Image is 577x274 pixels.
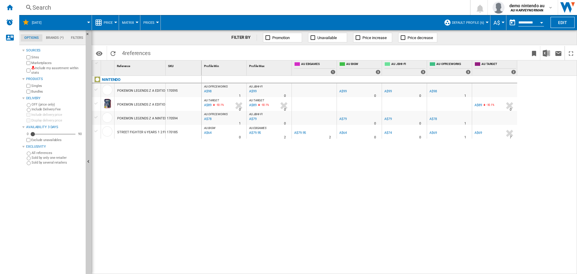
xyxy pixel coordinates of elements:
[26,55,30,59] input: Sites
[26,138,30,142] input: Display delivery price
[398,33,437,42] button: Price decrease
[203,116,212,122] div: Last updated : Tuesday, 26 August 2025 06:16
[27,103,31,107] input: OFF (price only)
[77,132,83,136] div: 90
[166,83,201,97] div: 170595
[104,15,116,30] button: Price
[167,60,201,70] div: Sort None
[509,3,545,9] span: demo nintendo au
[27,161,31,165] input: Sold by several retailers
[203,102,212,108] div: Last updated : Tuesday, 26 August 2025 06:18
[510,134,511,140] div: Delivery Time : 7 days
[475,131,482,135] div: A$69
[429,89,437,93] div: A$98
[528,46,540,60] button: Bookmark this report
[122,21,134,25] span: Matrix
[116,60,165,70] div: Reference Sort None
[474,130,482,136] div: A$69
[168,64,174,68] span: SKU
[117,84,201,98] div: POKEMON LEGENDS Z A EDITION NINTENDO SWITCH 2
[117,98,218,112] div: POKEMON LEGENDS Z A EDITION NINTENDO SWITCH2 IMPORT NL
[32,21,41,25] span: Aug 26
[102,60,114,70] div: Sort None
[552,46,564,60] button: Send this report by email
[31,138,83,142] label: Exclude unavailables
[27,152,31,155] input: All references
[293,130,306,136] div: A$79.95
[26,113,30,117] input: Include delivery price
[249,99,264,102] span: AU TARGET
[466,70,471,74] div: 3 offers sold by AU OFFICEWORKS
[338,60,382,75] div: AU BIGW 3 offers sold by AU BIGW
[26,48,83,53] div: Sources
[429,116,437,122] div: A$78
[339,117,347,121] div: A$79
[565,46,577,60] button: Maximize
[493,15,503,30] button: A$
[32,160,83,165] label: Sold by several retailers
[510,107,511,113] div: Delivery Time : 0 day
[261,103,267,106] span: -10.1
[383,130,392,136] div: A$74
[543,50,550,57] img: excel-24x24.png
[26,61,30,65] input: Marketplaces
[308,33,347,42] button: Unavailable
[104,21,113,25] span: Price
[346,62,380,67] span: AU BIGW
[419,134,421,140] div: Delivery Time : 0 day
[107,46,119,60] button: Reload
[383,116,392,122] div: A$79
[272,35,290,40] span: Promotion
[249,126,267,130] span: AU EBGAMES
[31,112,83,117] label: Include delivery price
[490,15,506,30] md-menu: Currency
[493,2,505,14] img: profile.jpg
[383,60,427,75] div: AU JBHI-FI 3 offers sold by AU JBHI-FI
[32,107,83,112] label: Include Delivery Fee
[122,15,137,30] div: Matrix
[26,119,30,122] input: Display delivery price
[93,48,105,59] button: Options
[21,34,42,42] md-tab-item: Options
[506,17,518,29] button: md-calendar
[31,84,83,88] label: Singles
[408,35,433,40] span: Price decrease
[27,108,31,112] input: Include Delivery Fee
[536,16,547,27] button: Open calendar
[444,15,487,30] div: Default profile (6)
[353,33,392,42] button: Price increase
[143,21,154,25] span: Prices
[429,88,437,94] div: A$98
[203,130,212,136] div: Last updated : Monday, 25 August 2025 17:17
[32,15,47,30] button: [DATE]
[284,134,286,140] div: Delivery Time : 2 days
[429,130,437,136] div: A$69
[374,121,376,127] div: Delivery Time : 0 day
[27,156,31,160] input: Sold by only one retailer
[383,88,392,94] div: A$99
[493,20,500,26] span: A$
[215,102,219,109] i: %
[486,103,493,106] span: -10.1
[248,130,261,136] div: Last updated : Tuesday, 26 August 2025 09:02
[473,60,517,75] div: AU TARGET 2 offers sold by AU TARGET
[117,64,130,68] span: Reference
[31,55,83,60] label: Sites
[31,66,35,69] img: mysite-not-bg-18x18.png
[26,125,83,130] div: Availability 3 Days
[116,60,165,70] div: Sort None
[511,70,516,74] div: 2 offers sold by AU TARGET
[239,121,241,127] div: Delivery Time : 1 day
[428,60,472,75] div: AU OFFICEWORKS 3 offers sold by AU OFFICEWORKS
[167,60,201,70] div: SKU Sort None
[26,96,83,101] div: Delivery
[231,35,257,41] div: FILTER BY
[26,77,83,82] div: Products
[464,93,466,99] div: Delivery Time : 1 day
[216,103,222,106] span: -10.1
[204,64,219,68] span: Profile Min
[486,102,489,109] i: %
[239,134,241,140] div: Delivery Time : 0 day
[31,66,83,75] label: Include my assortment within stats
[248,60,292,70] div: Sort None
